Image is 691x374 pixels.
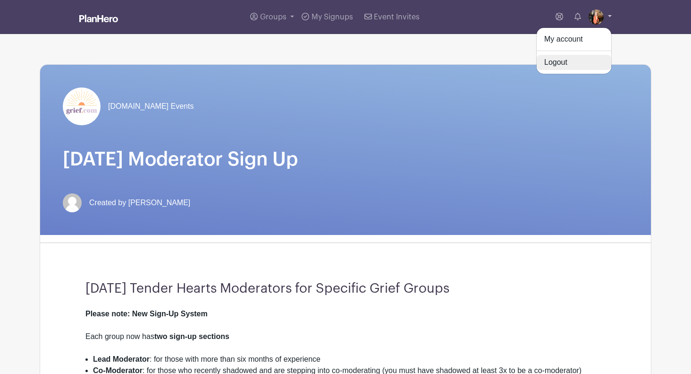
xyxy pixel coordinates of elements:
li: : for those with more than six months of experience [93,354,606,365]
strong: Lead Moderator [93,355,150,363]
img: grief-logo-planhero.png [63,87,101,125]
h1: [DATE] Moderator Sign Up [63,148,628,171]
span: [DOMAIN_NAME] Events [108,101,194,112]
div: Groups [536,27,612,74]
span: Event Invites [374,13,420,21]
img: logo_white-6c42ec7e38ccf1d336a20a19083b03d10ae64f83f12c07503d8b9e83406b4c7d.svg [79,15,118,22]
span: My Signups [312,13,353,21]
h3: [DATE] Tender Hearts Moderators for Specific Grief Groups [85,281,606,297]
span: Groups [260,13,287,21]
img: default-ce2991bfa6775e67f084385cd625a349d9dcbb7a52a09fb2fda1e96e2d18dcdb.png [63,193,82,212]
img: jfave2.jpg [589,9,604,25]
strong: two sign-up sections [154,332,229,340]
span: Created by [PERSON_NAME] [89,197,190,209]
a: My account [537,32,611,47]
strong: Please note: New Sign-Up System [85,310,208,318]
div: Each group now has [85,331,606,354]
a: Logout [537,55,611,70]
